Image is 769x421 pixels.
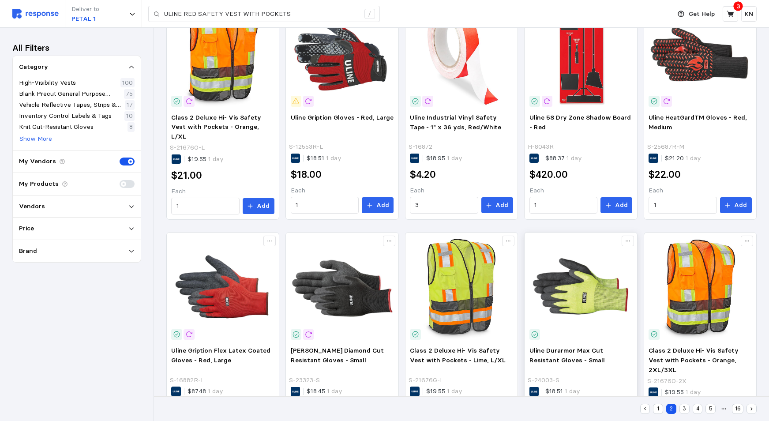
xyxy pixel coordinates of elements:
span: 1 day [206,155,224,163]
span: Uline Gription Gloves - Red, Large [291,113,394,121]
p: S-21676O-L [170,143,205,153]
p: $18.51 [307,154,341,163]
p: Add [734,200,747,210]
p: $88.37 [545,154,582,163]
p: 75 [126,89,133,99]
p: Each [410,186,513,195]
span: 1 day [684,154,701,162]
span: Class 2 Deluxe Hi- Vis Safety Vest with Pockets - Orange, 2XL/3XL [649,346,739,373]
p: S-24003-S [528,376,559,385]
p: Add [257,201,270,211]
span: 1 day [563,387,580,395]
p: $18.51 [545,387,580,396]
button: Add [481,197,513,213]
input: Search for a product name or SKU [164,6,360,22]
p: Each [649,186,751,195]
span: Class 2 Deluxe Hi- Vis Safety Vest with Pockets - Orange, L/XL [171,113,261,140]
p: $19.55 [665,387,701,397]
button: Add [600,197,632,213]
img: S-23323-S [291,237,394,340]
button: Show More [19,134,53,144]
p: Knit Cut-Resistant Gloves [19,122,94,132]
p: 8 [129,122,133,132]
p: Add [615,200,628,210]
p: Each [529,186,632,195]
img: S-16872 [410,4,513,106]
p: $19.55 [426,387,462,396]
p: Inventory Control Labels & Tags [19,111,112,121]
img: S-21676O-2X_US [649,237,751,340]
h2: $22.00 [649,168,681,181]
p: PETAL 1 [71,14,99,24]
img: S-24003-S [529,237,632,340]
input: Qty [654,197,712,213]
span: 1 day [206,387,223,395]
img: S-25687R-M [649,4,751,106]
span: Class 2 Deluxe Hi- Vis Safety Vest with Pockets - Lime, L/XL [410,346,506,364]
img: svg%3e [12,9,59,19]
button: 4 [693,404,703,414]
input: Qty [534,197,592,213]
p: My Vendors [19,157,56,166]
h2: $4.20 [410,168,436,181]
h2: $21.00 [171,169,202,182]
p: Add [495,200,508,210]
button: 16 [732,404,743,414]
p: My Products [19,179,59,189]
span: 1 day [325,387,342,395]
button: 3 [679,404,690,414]
p: High-Visibility Vests [19,78,76,88]
p: $87.48 [188,387,223,396]
p: 3 [736,1,740,11]
span: Uline Gription Flex Latex Coated Gloves - Red, Large [171,346,270,364]
p: Price [19,224,34,233]
p: S-23323-S [289,376,320,385]
p: $21.20 [665,154,701,163]
button: 1 [653,404,663,414]
p: S-16882R-L [170,376,204,385]
p: Each [171,187,274,196]
input: Qty [296,197,353,213]
p: $19.55 [188,154,224,164]
input: Qty [176,198,234,214]
p: 10 [126,111,133,121]
img: H-8043R [529,4,632,106]
button: 5 [705,404,716,414]
p: Blank Precut General Purpose Label Printer Labels [19,89,122,99]
button: Add [243,198,274,214]
p: S-21676O-2X [647,376,686,386]
p: Get Help [689,9,715,19]
span: Uline 5S Dry Zone Shadow Board - Red [529,113,631,131]
span: Uline Industrial Vinyl Safety Tape - 1" x 36 yds, Red/White [410,113,501,131]
span: Uline Durarmor Max Cut Resistant Gloves - Small [529,346,605,364]
p: $18.95 [426,154,462,163]
img: S-21676O-L_US [171,4,274,106]
span: 1 day [445,387,462,395]
button: Add [362,197,394,213]
p: Brand [19,246,37,256]
p: Category [19,62,48,72]
p: KN [745,9,753,19]
p: S-25687R-M [647,142,684,152]
span: 1 day [565,154,582,162]
p: Add [376,200,389,210]
span: Uline HeatGardTM Gloves - Red, Medium [649,113,747,131]
p: Vehicle Reflective Tapes, Strips & Stickers [19,100,123,110]
button: Add [720,197,752,213]
p: S-16872 [409,142,432,152]
p: $18.45 [307,387,342,396]
span: [PERSON_NAME] Diamond Cut Resistant Gloves - Small [291,346,384,364]
div: / [364,9,375,19]
h2: $18.00 [291,168,322,181]
button: 2 [666,404,676,414]
img: S-21676G-L_US [410,237,513,340]
img: S-16882R-L [171,237,274,340]
button: Get Help [672,6,720,23]
h2: $420.00 [529,168,568,181]
button: KN [741,6,757,22]
img: S-12553R-L [291,4,394,106]
p: 100 [122,78,133,88]
p: 17 [127,100,133,110]
p: S-21676G-L [409,376,443,385]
